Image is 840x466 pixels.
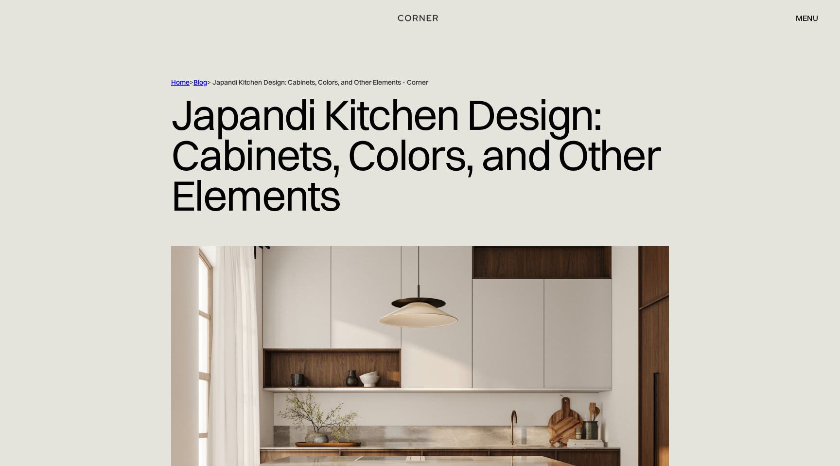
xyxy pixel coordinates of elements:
[193,78,207,87] a: Blog
[171,78,190,87] a: Home
[796,14,818,22] div: menu
[385,12,455,24] a: home
[786,10,818,26] div: menu
[171,87,669,223] h1: Japandi Kitchen Design: Cabinets, Colors, and Other Elements
[171,78,628,87] div: > > Japandi Kitchen Design: Cabinets, Colors, and Other Elements - Corner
